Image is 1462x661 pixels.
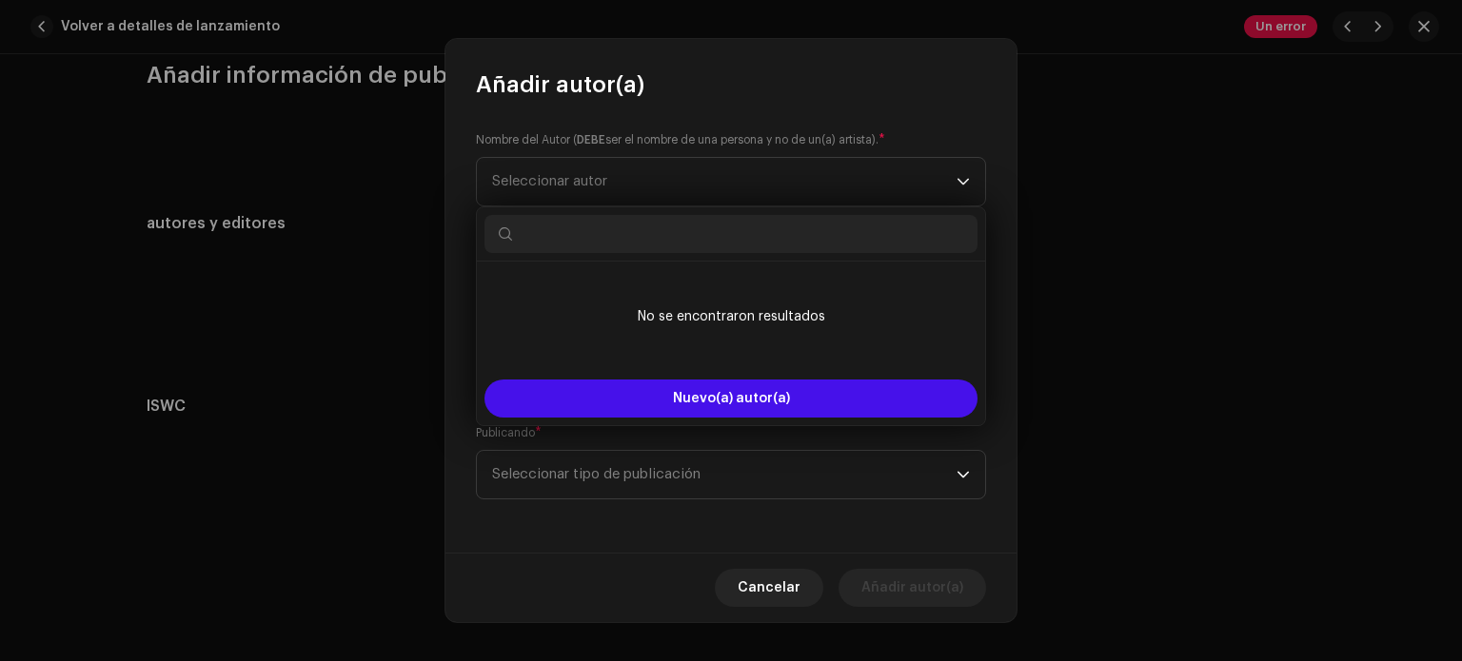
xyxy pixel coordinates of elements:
[492,174,607,188] font: Seleccionar autor
[476,134,577,146] font: Nombre del Autor (
[492,467,701,481] font: Seleccionar tipo de publicación
[738,569,800,607] span: Cancelar
[476,69,644,100] span: Añadir autor(a)
[715,569,823,607] button: Cancelar
[839,569,986,607] button: Añadir autor(a)
[673,392,790,405] font: Nuevo(a) autor(a)
[492,451,957,498] span: Seleccionar tipo de publicación
[957,158,970,205] div: dropdown trigger
[484,379,978,418] button: Nuevo(a) autor(a)
[861,569,963,607] span: Añadir autor(a)
[577,134,605,146] font: DEBE
[492,158,957,205] span: Seleccionar autor
[638,310,825,323] font: No se encontraron resultados
[476,427,535,438] font: Publicando
[477,262,985,372] ul: Lista de opciones
[957,451,970,498] div: dropdown trigger
[605,134,879,146] font: ser el nombre de una persona y no de un(a) artista).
